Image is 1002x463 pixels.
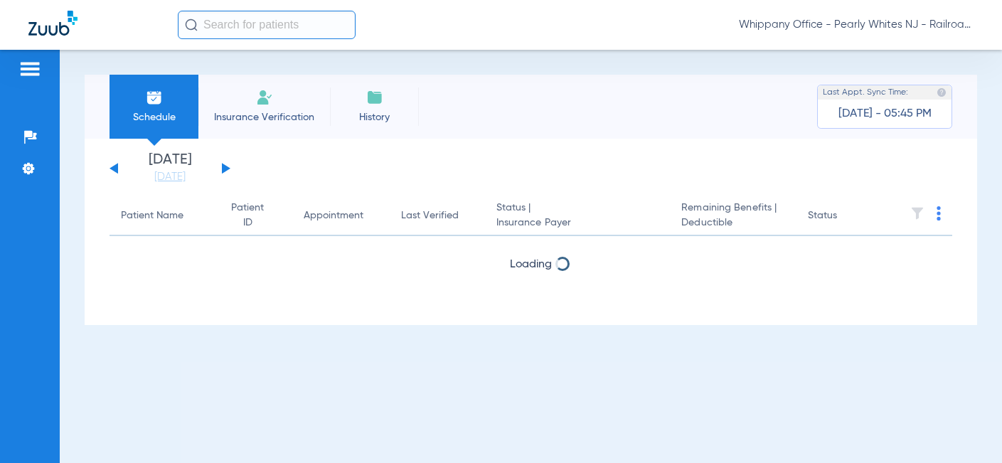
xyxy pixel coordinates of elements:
[209,110,319,124] span: Insurance Verification
[121,208,204,223] div: Patient Name
[120,110,188,124] span: Schedule
[823,85,908,100] span: Last Appt. Sync Time:
[937,206,941,220] img: group-dot-blue.svg
[185,18,198,31] img: Search Icon
[670,196,796,236] th: Remaining Benefits |
[304,208,363,223] div: Appointment
[146,89,163,106] img: Schedule
[910,206,924,220] img: filter.svg
[256,89,273,106] img: Manual Insurance Verification
[227,201,268,230] div: Patient ID
[28,11,78,36] img: Zuub Logo
[401,208,473,223] div: Last Verified
[178,11,356,39] input: Search for patients
[496,215,659,230] span: Insurance Payer
[838,107,932,121] span: [DATE] - 05:45 PM
[18,60,41,78] img: hamburger-icon
[681,215,785,230] span: Deductible
[341,110,408,124] span: History
[401,208,459,223] div: Last Verified
[366,89,383,106] img: History
[796,196,892,236] th: Status
[121,208,183,223] div: Patient Name
[739,18,974,32] span: Whippany Office - Pearly Whites NJ - Railroad Plaza Dental Associates Spec LLC - [GEOGRAPHIC_DATA...
[127,170,213,184] a: [DATE]
[227,201,281,230] div: Patient ID
[304,208,378,223] div: Appointment
[127,153,213,184] li: [DATE]
[485,196,671,236] th: Status |
[937,87,947,97] img: last sync help info
[510,259,552,270] span: Loading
